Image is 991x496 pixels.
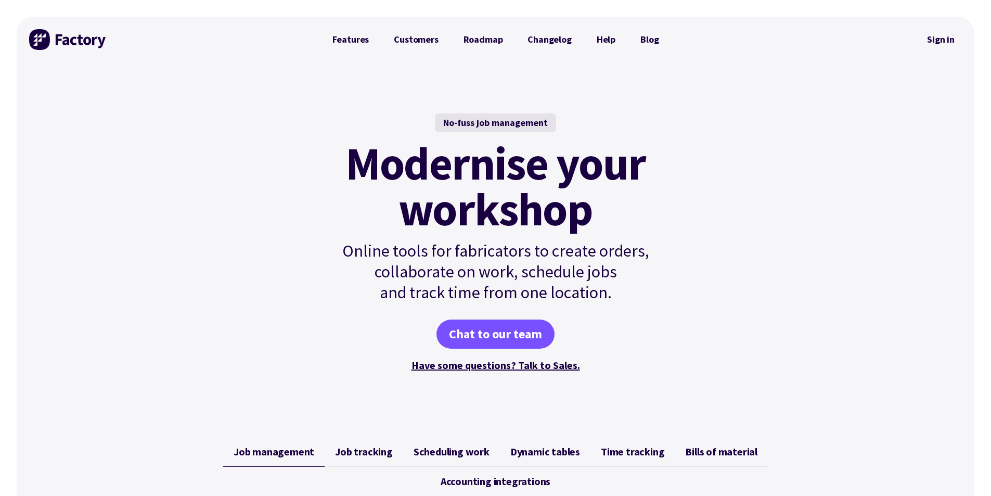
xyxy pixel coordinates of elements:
a: Sign in [920,28,962,52]
a: Changelog [515,29,584,50]
nav: Secondary Navigation [920,28,962,52]
span: Job tracking [335,446,393,458]
span: Scheduling work [414,446,490,458]
a: Chat to our team [436,320,555,349]
span: Dynamic tables [510,446,580,458]
img: Factory [29,29,107,50]
a: Roadmap [451,29,516,50]
nav: Primary Navigation [320,29,672,50]
div: No-fuss job management [435,113,556,132]
a: Help [584,29,628,50]
a: Customers [381,29,451,50]
a: Blog [628,29,671,50]
a: Have some questions? Talk to Sales. [411,359,580,372]
span: Job management [234,446,314,458]
span: Time tracking [601,446,664,458]
span: Bills of material [685,446,757,458]
span: Accounting integrations [441,475,550,488]
p: Online tools for fabricators to create orders, collaborate on work, schedule jobs and track time ... [320,240,672,303]
a: Features [320,29,382,50]
mark: Modernise your workshop [345,141,646,232]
